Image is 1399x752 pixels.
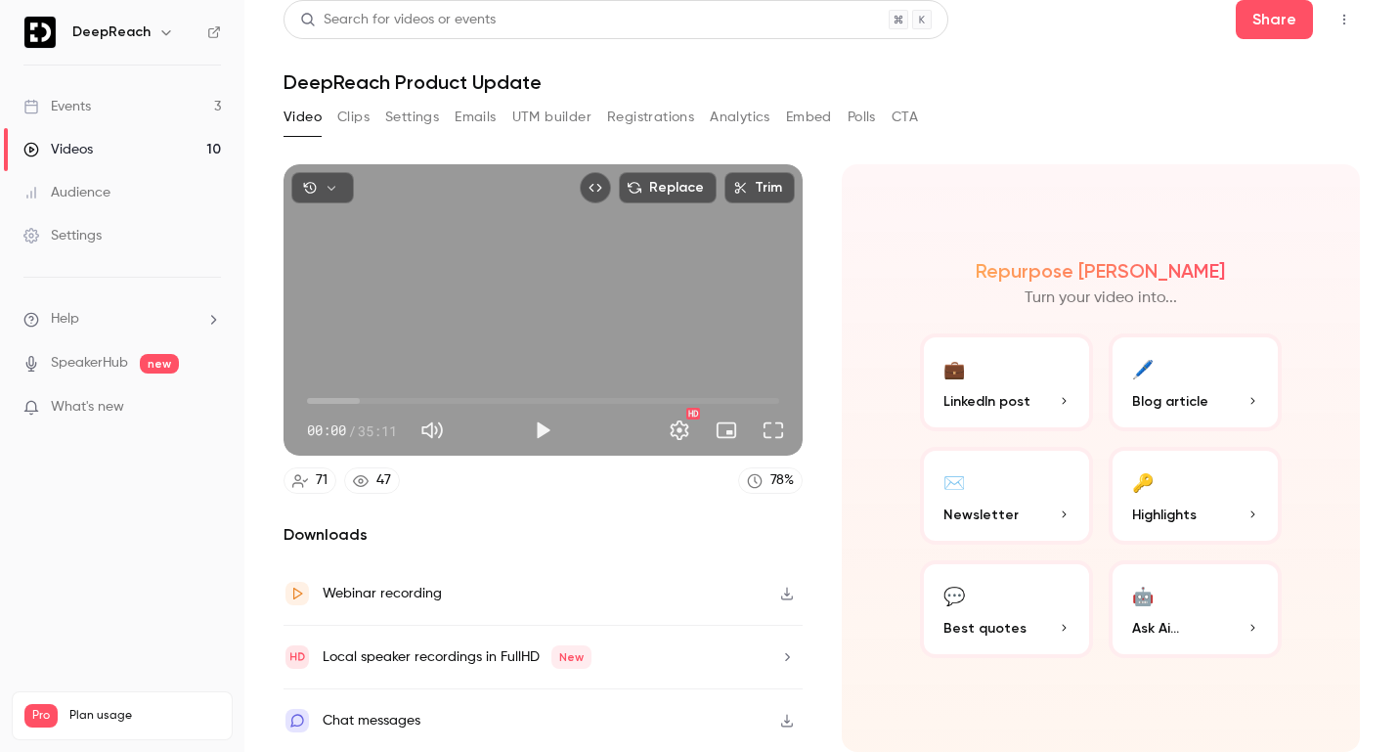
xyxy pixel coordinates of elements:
span: / [348,420,356,441]
button: 💬Best quotes [920,560,1093,658]
button: Trim [724,172,795,203]
a: 71 [284,467,336,494]
span: 35:11 [358,420,397,441]
div: Audience [23,183,110,202]
div: Local speaker recordings in FullHD [323,645,591,669]
div: Settings [23,226,102,245]
span: What's new [51,397,124,418]
button: Emails [455,102,496,133]
button: ✉️Newsletter [920,447,1093,545]
div: ✉️ [943,466,965,497]
span: Plan usage [69,708,220,724]
button: Embed video [580,172,611,203]
button: CTA [892,102,918,133]
span: 00:00 [307,420,346,441]
a: 47 [344,467,400,494]
div: Chat messages [323,709,420,732]
button: Polls [848,102,876,133]
h1: DeepReach Product Update [284,70,1360,94]
button: 💼LinkedIn post [920,333,1093,431]
span: Blog article [1132,391,1208,412]
button: Top Bar Actions [1329,4,1360,35]
div: Videos [23,140,93,159]
span: Ask Ai... [1132,618,1179,639]
img: DeepReach [24,17,56,48]
span: LinkedIn post [943,391,1030,412]
span: Best quotes [943,618,1027,639]
span: new [140,354,179,374]
button: 🤖Ask Ai... [1109,560,1282,658]
span: Pro [24,704,58,728]
span: Highlights [1132,505,1197,525]
button: Settings [660,411,699,450]
div: 💬 [943,580,965,610]
div: 💼 [943,353,965,383]
a: 78% [738,467,803,494]
button: UTM builder [512,102,591,133]
button: Replace [619,172,717,203]
button: Play [523,411,562,450]
button: 🔑Highlights [1109,447,1282,545]
button: Registrations [607,102,694,133]
h2: Repurpose [PERSON_NAME] [976,259,1225,283]
button: Video [284,102,322,133]
button: Full screen [754,411,793,450]
a: SpeakerHub [51,353,128,374]
p: Turn your video into... [1025,287,1177,310]
button: Embed [786,102,832,133]
li: help-dropdown-opener [23,309,221,330]
button: Turn on miniplayer [707,411,746,450]
div: 47 [376,470,391,491]
h2: Downloads [284,523,803,547]
h6: DeepReach [72,22,151,42]
div: Search for videos or events [300,10,496,30]
span: Newsletter [943,505,1019,525]
span: Help [51,309,79,330]
div: Webinar recording [323,582,442,605]
div: 🤖 [1132,580,1154,610]
div: 🔑 [1132,466,1154,497]
span: New [551,645,591,669]
button: Clips [337,102,370,133]
div: Events [23,97,91,116]
div: 78 % [770,470,794,491]
div: 🖊️ [1132,353,1154,383]
button: 🖊️Blog article [1109,333,1282,431]
div: HD [686,408,700,420]
div: 71 [316,470,328,491]
button: Settings [385,102,439,133]
div: 00:00 [307,420,397,441]
button: Analytics [710,102,770,133]
button: Mute [413,411,452,450]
